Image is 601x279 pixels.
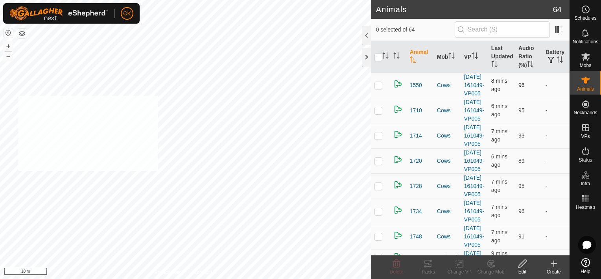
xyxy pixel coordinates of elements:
img: returning on [393,130,403,139]
p-sorticon: Activate to sort [382,54,389,60]
td: - [542,199,570,224]
span: 22 Aug 2025, 5:45 am [491,229,507,244]
td: - [542,123,570,148]
a: [DATE] 161049-VP005 [464,175,484,197]
button: Reset Map [4,28,13,38]
span: Infra [581,181,590,186]
a: [DATE] 185042 [464,250,483,265]
img: returning on [393,155,403,164]
img: returning on [393,104,403,114]
span: Mobs [580,63,591,68]
div: Create [538,268,570,275]
div: Cows [437,207,458,216]
span: Schedules [574,16,596,20]
span: Help [581,269,590,274]
h2: Animals [376,5,553,14]
th: VP [461,41,488,73]
th: Last Updated [488,41,515,73]
th: Battery [542,41,570,73]
img: returning on [393,205,403,215]
span: 22 Aug 2025, 5:45 am [491,204,507,218]
span: Animals [577,87,594,91]
span: CK [123,9,131,18]
a: Help [570,255,601,277]
span: 22 Aug 2025, 5:44 am [491,78,507,92]
button: Map Layers [17,29,27,38]
img: returning on [393,231,403,240]
div: Cows [437,81,458,89]
img: returning on [393,252,403,261]
span: 96 [518,208,525,214]
td: - [542,173,570,199]
span: Heatmap [576,205,595,210]
span: 96 [518,82,525,88]
td: - [542,73,570,98]
img: Gallagher Logo [9,6,108,20]
div: Change Mob [475,268,507,275]
p-sorticon: Activate to sort [557,58,563,64]
a: [DATE] 161049-VP005 [464,225,484,248]
span: 22 Aug 2025, 5:46 am [491,153,507,168]
span: 1710 [410,106,422,115]
th: Audio Ratio (%) [515,41,542,73]
button: – [4,52,13,61]
span: Status [579,158,592,162]
a: [DATE] 161049-VP005 [464,200,484,223]
div: Cows [437,106,458,115]
a: [DATE] 161049-VP005 [464,99,484,122]
td: - [542,98,570,123]
p-sorticon: Activate to sort [448,54,455,60]
span: 22 Aug 2025, 5:45 am [491,179,507,193]
span: 1728 [410,182,422,190]
span: 96 [518,254,525,260]
span: 91 [518,233,525,240]
div: Cows [437,132,458,140]
div: Cows [437,157,458,165]
th: Mob [434,41,461,73]
div: Change VP [444,268,475,275]
p-sorticon: Activate to sort [472,54,478,60]
p-sorticon: Activate to sort [527,62,533,68]
th: Animal [407,41,434,73]
span: 64 [553,4,562,15]
span: 1550 [410,81,422,89]
span: 1734 [410,207,422,216]
input: Search (S) [455,21,550,38]
span: 1714 [410,132,422,140]
td: - [542,249,570,266]
button: + [4,41,13,51]
span: 1720 [410,157,422,165]
td: - [542,224,570,249]
span: Delete [390,269,404,275]
a: [DATE] 161049-VP005 [464,74,484,97]
div: Edit [507,268,538,275]
span: 22 Aug 2025, 5:43 am [491,250,507,265]
div: assisted [437,253,458,262]
div: Cows [437,182,458,190]
a: Privacy Policy [155,269,184,276]
div: Tracks [412,268,444,275]
td: - [542,148,570,173]
div: Cows [437,232,458,241]
p-sorticon: Activate to sort [491,62,498,68]
span: 89 [518,158,525,164]
a: [DATE] 161049-VP005 [464,149,484,172]
span: 93 [518,132,525,139]
p-sorticon: Activate to sort [393,54,400,60]
span: VPs [581,134,590,139]
a: [DATE] 161049-VP005 [464,124,484,147]
span: 95 [518,107,525,113]
a: Contact Us [194,269,217,276]
span: Notifications [573,39,598,44]
img: returning on [393,79,403,89]
span: 95 [518,183,525,189]
span: Neckbands [573,110,597,115]
p-sorticon: Activate to sort [410,58,416,64]
span: 0 selected of 64 [376,26,455,34]
span: 1916 [410,253,422,262]
span: 22 Aug 2025, 5:44 am [491,128,507,143]
img: returning on [393,180,403,190]
span: 1748 [410,232,422,241]
span: 22 Aug 2025, 5:45 am [491,103,507,117]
